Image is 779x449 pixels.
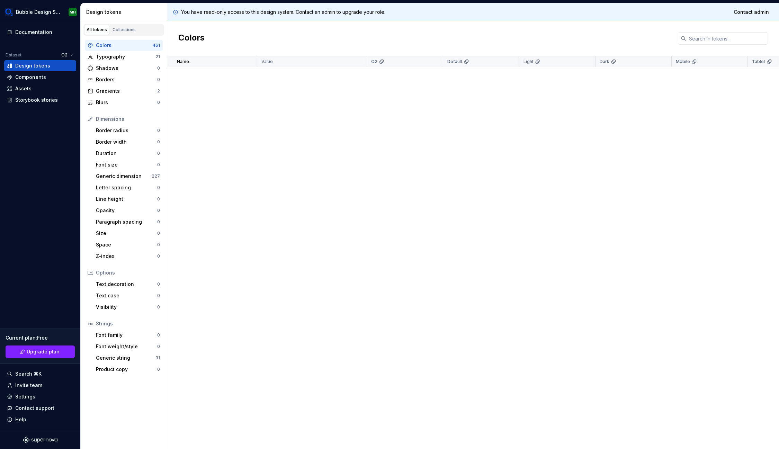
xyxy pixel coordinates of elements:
[113,27,136,33] div: Collections
[4,380,76,391] a: Invite team
[96,292,157,299] div: Text case
[15,97,58,104] div: Storybook stories
[96,230,157,237] div: Size
[157,242,160,248] div: 0
[96,173,152,180] div: Generic dimension
[96,196,157,203] div: Line height
[4,414,76,425] button: Help
[85,74,163,85] a: Borders0
[96,320,160,327] div: Strings
[153,43,160,48] div: 461
[96,99,157,106] div: Blurs
[96,42,153,49] div: Colors
[157,139,160,145] div: 0
[729,6,773,18] a: Contact admin
[4,72,76,83] a: Components
[96,304,157,311] div: Visibility
[15,405,54,412] div: Contact support
[93,302,163,313] a: Visibility0
[96,184,157,191] div: Letter spacing
[152,173,160,179] div: 227
[85,40,163,51] a: Colors461
[87,27,107,33] div: All tokens
[93,290,163,301] a: Text case0
[4,83,76,94] a: Assets
[96,366,157,373] div: Product copy
[157,367,160,372] div: 0
[157,185,160,190] div: 0
[23,437,57,443] svg: Supernova Logo
[93,205,163,216] a: Opacity0
[93,148,163,159] a: Duration0
[16,9,60,16] div: Bubble Design System
[96,253,157,260] div: Z-index
[96,88,157,95] div: Gradients
[96,354,155,361] div: Generic string
[96,53,155,60] div: Typography
[6,345,75,358] button: Upgrade plan
[157,162,160,168] div: 0
[157,293,160,298] div: 0
[93,251,163,262] a: Z-index0
[155,54,160,60] div: 21
[93,125,163,136] a: Border radius0
[93,182,163,193] a: Letter spacing0
[523,59,534,64] p: Light
[752,59,765,64] p: Tablet
[93,352,163,363] a: Generic string31
[93,364,163,375] a: Product copy0
[93,239,163,250] a: Space0
[96,241,157,248] div: Space
[96,150,157,157] div: Duration
[15,85,32,92] div: Assets
[96,269,160,276] div: Options
[157,253,160,259] div: 0
[86,9,164,16] div: Design tokens
[5,8,13,16] img: 1a847f6c-1245-4c66-adf2-ab3a177fc91e.png
[734,9,769,16] span: Contact admin
[157,208,160,213] div: 0
[4,368,76,379] button: Search ⌘K
[58,50,76,60] button: O2
[157,219,160,225] div: 0
[157,77,160,82] div: 0
[178,32,205,45] h2: Colors
[96,138,157,145] div: Border width
[96,127,157,134] div: Border radius
[70,9,76,15] div: MH
[96,207,157,214] div: Opacity
[15,29,52,36] div: Documentation
[96,281,157,288] div: Text decoration
[96,218,157,225] div: Paragraph spacing
[6,334,75,341] div: Current plan : Free
[1,5,79,19] button: Bubble Design SystemMH
[93,171,163,182] a: Generic dimension227
[85,63,163,74] a: Shadows0
[4,95,76,106] a: Storybook stories
[15,393,35,400] div: Settings
[15,370,42,377] div: Search ⌘K
[6,52,21,58] div: Dataset
[96,343,157,350] div: Font weight/style
[96,76,157,83] div: Borders
[157,281,160,287] div: 0
[96,116,160,123] div: Dimensions
[93,136,163,147] a: Border width0
[600,59,609,64] p: Dark
[447,59,462,64] p: Default
[676,59,690,64] p: Mobile
[15,416,26,423] div: Help
[15,382,42,389] div: Invite team
[93,279,163,290] a: Text decoration0
[686,32,768,45] input: Search in tokens...
[157,88,160,94] div: 2
[96,332,157,339] div: Font family
[157,332,160,338] div: 0
[157,65,160,71] div: 0
[96,65,157,72] div: Shadows
[93,159,163,170] a: Font size0
[93,216,163,227] a: Paragraph spacing0
[157,344,160,349] div: 0
[15,74,46,81] div: Components
[157,196,160,202] div: 0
